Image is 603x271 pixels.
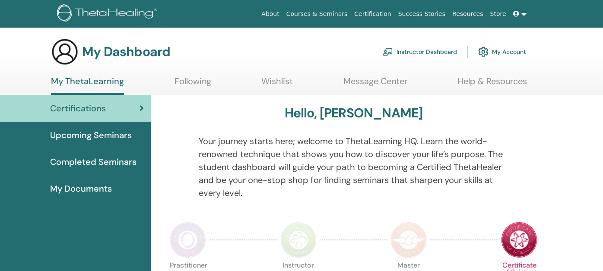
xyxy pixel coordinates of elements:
[170,222,206,258] img: Practitioner
[395,6,449,22] a: Success Stories
[50,155,136,168] span: Completed Seminars
[351,6,394,22] a: Certification
[261,76,293,93] a: Wishlist
[457,76,527,93] a: Help & Resources
[383,48,393,56] img: chalkboard-teacher.svg
[50,182,112,195] span: My Documents
[82,44,170,60] h3: My Dashboard
[175,76,211,93] a: Following
[258,6,282,22] a: About
[50,102,106,115] span: Certifications
[449,6,487,22] a: Resources
[478,44,489,59] img: cog.svg
[383,42,457,61] a: Instructor Dashboard
[390,222,427,258] img: Master
[283,6,351,22] a: Courses & Seminars
[57,4,160,24] img: logo.png
[50,129,132,142] span: Upcoming Seminars
[501,222,537,258] img: Certificate of Science
[199,135,508,199] p: Your journey starts here; welcome to ThetaLearning HQ. Learn the world-renowned technique that sh...
[51,38,79,66] img: generic-user-icon.jpg
[285,105,423,121] h3: Hello, [PERSON_NAME]
[343,76,407,93] a: Message Center
[51,76,124,95] a: My ThetaLearning
[487,6,510,22] a: Store
[280,222,317,258] img: Instructor
[478,42,526,61] a: My Account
